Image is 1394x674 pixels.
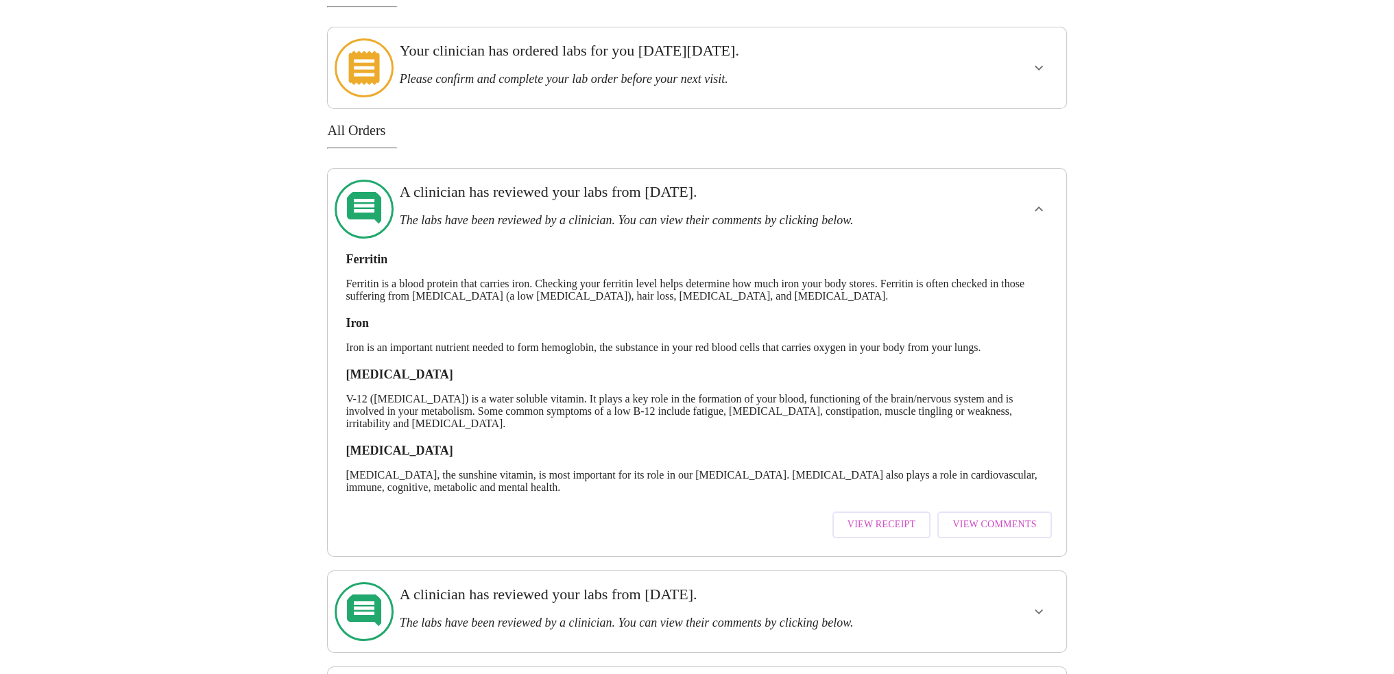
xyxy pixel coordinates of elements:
[829,505,935,545] a: View Receipt
[346,368,1048,382] h3: [MEDICAL_DATA]
[934,505,1055,545] a: View Comments
[346,469,1048,494] p: [MEDICAL_DATA], the sunshine vitamin, is most important for its role in our [MEDICAL_DATA]. [MEDI...
[1022,51,1055,84] button: show more
[327,123,1066,139] h3: All Orders
[1022,193,1055,226] button: show more
[400,616,923,630] h3: The labs have been reviewed by a clinician. You can view their comments by clicking below.
[1022,595,1055,628] button: show more
[848,516,916,533] span: View Receipt
[400,213,923,228] h3: The labs have been reviewed by a clinician. You can view their comments by clicking below.
[346,278,1048,302] p: Ferritin is a blood protein that carries iron. Checking your ferritin level helps determine how m...
[346,316,1048,330] h3: Iron
[400,72,923,86] h3: Please confirm and complete your lab order before your next visit.
[346,341,1048,354] p: Iron is an important nutrient needed to form hemoglobin, the substance in your red blood cells th...
[346,393,1048,430] p: V-12 ([MEDICAL_DATA]) is a water soluble vitamin. It plays a key role in the formation of your bl...
[400,586,923,603] h3: A clinician has reviewed your labs from [DATE].
[346,444,1048,458] h3: [MEDICAL_DATA]
[937,511,1051,538] button: View Comments
[400,42,923,60] h3: Your clinician has ordered labs for you [DATE][DATE].
[832,511,931,538] button: View Receipt
[400,183,923,201] h3: A clinician has reviewed your labs from [DATE].
[952,516,1036,533] span: View Comments
[346,252,1048,267] h3: Ferritin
